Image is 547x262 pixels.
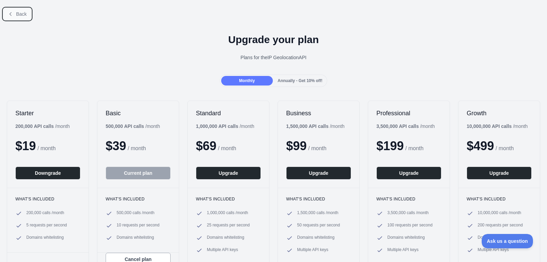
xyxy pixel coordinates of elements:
div: / month [286,123,345,130]
div: / month [376,123,435,130]
span: $ 99 [286,139,307,153]
span: / month [218,145,236,151]
span: $ 69 [196,139,216,153]
b: 1,500,000 API calls [286,123,329,129]
span: / month [308,145,326,151]
span: / month [405,145,424,151]
b: 1,000,000 API calls [196,123,238,129]
b: 3,500,000 API calls [376,123,419,129]
span: $ 199 [376,139,404,153]
div: / month [196,123,254,130]
iframe: Toggle Customer Support [482,234,533,248]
